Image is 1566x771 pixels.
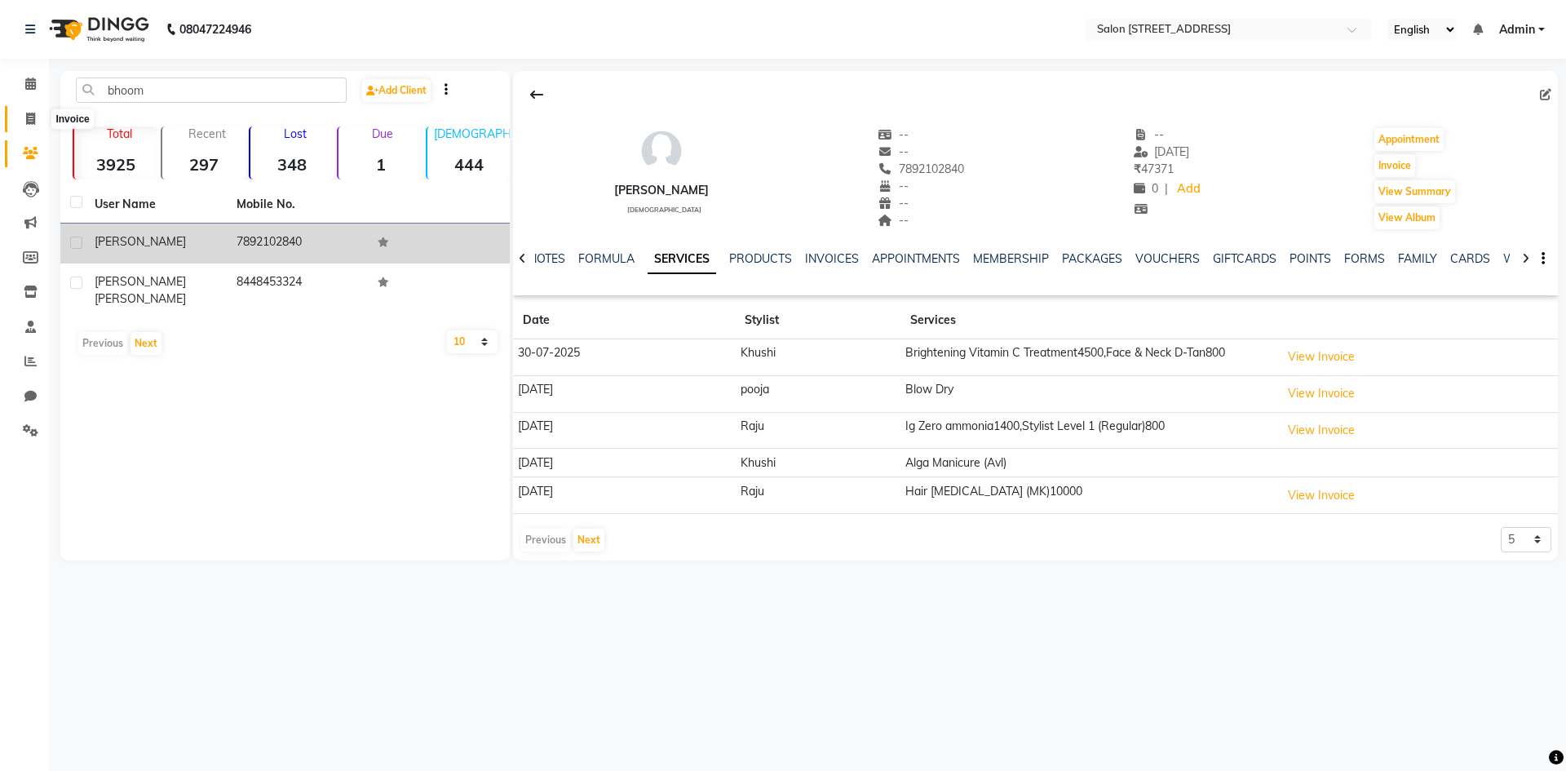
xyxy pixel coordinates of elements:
[900,412,1276,449] td: Ig Zero ammonia1400,Stylist Level 1 (Regular)800
[729,251,792,266] a: PRODUCTS
[1374,180,1455,203] button: View Summary
[227,186,369,224] th: Mobile No.
[513,339,735,376] td: 30-07-2025
[529,251,565,266] a: NOTES
[1134,162,1174,176] span: 47371
[362,79,431,102] a: Add Client
[250,154,334,175] strong: 348
[973,251,1049,266] a: MEMBERSHIP
[130,332,161,355] button: Next
[74,154,157,175] strong: 3925
[95,234,186,249] span: [PERSON_NAME]
[427,154,511,175] strong: 444
[95,274,186,289] span: [PERSON_NAME]
[169,126,246,141] p: Recent
[1398,251,1437,266] a: FAMILY
[735,375,900,412] td: pooja
[614,182,709,199] div: [PERSON_NAME]
[900,302,1276,339] th: Services
[648,245,716,274] a: SERVICES
[42,7,153,52] img: logo
[1503,251,1550,266] a: WALLET
[1344,251,1385,266] a: FORMS
[900,339,1276,376] td: Brightening Vitamin C Treatment4500,Face & Neck D-Tan800
[1062,251,1122,266] a: PACKAGES
[1281,483,1362,508] button: View Invoice
[1134,181,1158,196] span: 0
[1134,162,1141,176] span: ₹
[1281,344,1362,370] button: View Invoice
[878,144,909,159] span: --
[227,264,369,317] td: 8448453324
[95,291,186,306] span: [PERSON_NAME]
[257,126,334,141] p: Lost
[878,162,965,176] span: 7892102840
[637,126,686,175] img: avatar
[85,186,227,224] th: User Name
[1281,418,1362,443] button: View Invoice
[1134,144,1190,159] span: [DATE]
[162,154,246,175] strong: 297
[735,449,900,477] td: Khushi
[227,224,369,264] td: 7892102840
[735,339,900,376] td: Khushi
[900,449,1276,477] td: Alga Manicure (Avl)
[735,412,900,449] td: Raju
[1134,127,1165,142] span: --
[872,251,960,266] a: APPOINTMENTS
[338,154,422,175] strong: 1
[1499,21,1535,38] span: Admin
[513,412,735,449] td: [DATE]
[627,206,701,214] span: [DEMOGRAPHIC_DATA]
[1374,128,1444,151] button: Appointment
[81,126,157,141] p: Total
[878,213,909,228] span: --
[1374,154,1415,177] button: Invoice
[573,529,604,552] button: Next
[1374,206,1440,229] button: View Album
[878,179,909,193] span: --
[513,449,735,477] td: [DATE]
[735,302,900,339] th: Stylist
[1281,381,1362,406] button: View Invoice
[878,127,909,142] span: --
[1165,180,1168,197] span: |
[735,477,900,514] td: Raju
[76,78,347,103] input: Search by Name/Mobile/Email/Code
[805,251,859,266] a: INVOICES
[578,251,635,266] a: FORMULA
[513,477,735,514] td: [DATE]
[1213,251,1276,266] a: GIFTCARDS
[51,109,93,129] div: Invoice
[878,196,909,210] span: --
[520,79,554,110] div: Back to Client
[179,7,251,52] b: 08047224946
[900,477,1276,514] td: Hair [MEDICAL_DATA] (MK)10000
[342,126,422,141] p: Due
[1174,178,1203,201] a: Add
[1135,251,1200,266] a: VOUCHERS
[513,375,735,412] td: [DATE]
[513,302,735,339] th: Date
[434,126,511,141] p: [DEMOGRAPHIC_DATA]
[900,375,1276,412] td: Blow Dry
[1450,251,1490,266] a: CARDS
[1290,251,1331,266] a: POINTS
